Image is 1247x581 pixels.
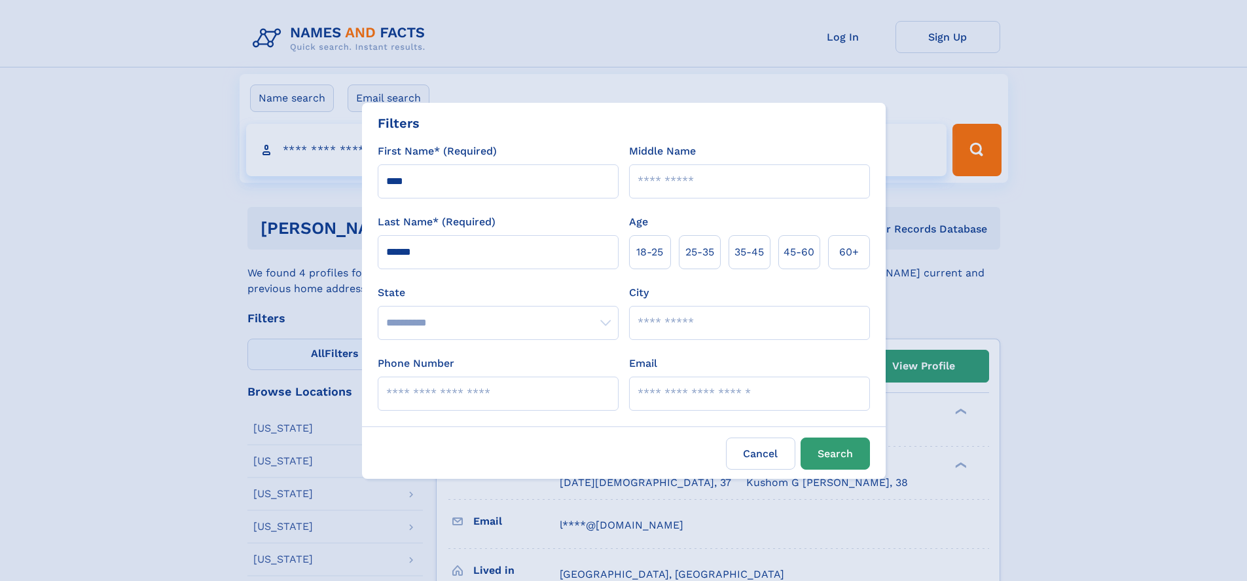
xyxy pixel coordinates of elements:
[784,244,814,260] span: 45‑60
[629,356,657,371] label: Email
[726,438,795,470] label: Cancel
[378,285,619,301] label: State
[378,113,420,133] div: Filters
[378,356,454,371] label: Phone Number
[734,244,764,260] span: 35‑45
[629,285,649,301] label: City
[629,143,696,159] label: Middle Name
[378,214,496,230] label: Last Name* (Required)
[801,438,870,470] button: Search
[685,244,714,260] span: 25‑35
[629,214,648,230] label: Age
[839,244,859,260] span: 60+
[636,244,663,260] span: 18‑25
[378,143,497,159] label: First Name* (Required)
